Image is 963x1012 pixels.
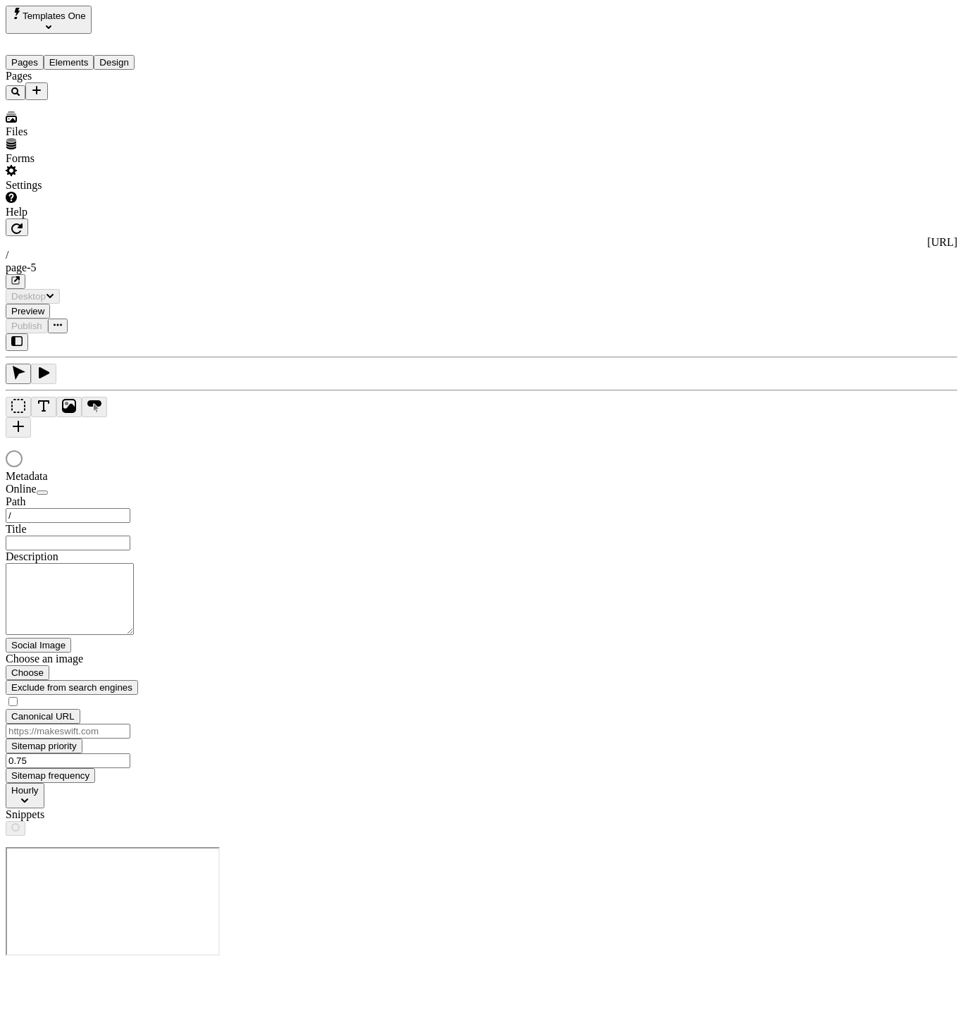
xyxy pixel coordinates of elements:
span: Sitemap frequency [11,770,89,781]
button: Image [56,397,82,417]
button: Elements [44,55,94,70]
div: Choose an image [6,653,175,665]
div: [URL] [6,236,957,249]
button: Box [6,397,31,417]
span: Sitemap priority [11,741,77,751]
div: Help [6,206,175,218]
button: Preview [6,304,50,319]
button: Choose [6,665,49,680]
div: Settings [6,179,175,192]
button: Button [82,397,107,417]
span: Preview [11,306,44,316]
span: Canonical URL [11,711,75,722]
button: Text [31,397,56,417]
button: Sitemap priority [6,739,82,753]
button: Canonical URL [6,709,80,724]
button: Publish [6,319,48,333]
span: Templates One [23,11,86,21]
div: Forms [6,152,175,165]
div: page-5 [6,261,957,274]
button: Select site [6,6,92,34]
div: Pages [6,70,175,82]
button: Pages [6,55,44,70]
input: https://makeswift.com [6,724,130,739]
span: Title [6,523,27,535]
div: Files [6,125,175,138]
div: Metadata [6,470,175,483]
div: Snippets [6,808,175,821]
span: Desktop [11,291,46,302]
div: / [6,249,957,261]
span: Exclude from search engines [11,682,132,693]
button: Hourly [6,783,44,808]
button: Design [94,55,135,70]
button: Desktop [6,289,60,304]
span: Hourly [11,785,39,796]
button: Sitemap frequency [6,768,95,783]
span: Online [6,483,37,495]
span: Choose [11,667,44,678]
span: Description [6,550,58,562]
button: Exclude from search engines [6,680,138,695]
span: Social Image [11,640,66,650]
button: Social Image [6,638,71,653]
span: Path [6,495,25,507]
iframe: Cookie Feature Detection [6,847,220,956]
span: Publish [11,321,42,331]
button: Add new [25,82,48,100]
